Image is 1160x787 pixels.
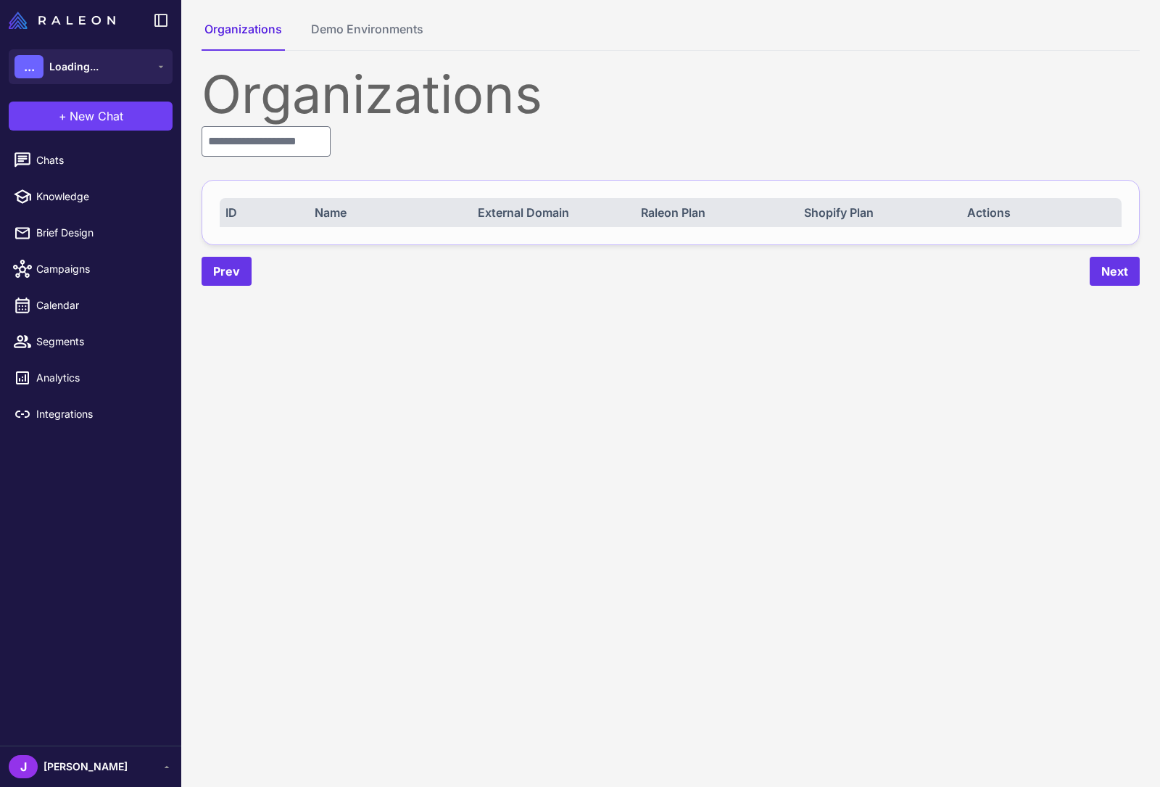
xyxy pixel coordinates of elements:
span: Integrations [36,406,164,422]
div: ... [14,55,43,78]
a: Knowledge [6,181,175,212]
div: Organizations [202,68,1140,120]
span: + [59,107,67,125]
div: Name [315,204,463,221]
button: +New Chat [9,102,173,131]
div: Shopify Plan [804,204,953,221]
span: New Chat [70,107,123,125]
button: ...Loading... [9,49,173,84]
a: Brief Design [6,218,175,248]
div: Actions [967,204,1116,221]
button: Prev [202,257,252,286]
button: Next [1090,257,1140,286]
a: Chats [6,145,175,176]
span: Segments [36,334,164,350]
div: External Domain [478,204,626,221]
a: Raleon Logo [9,12,121,29]
span: Knowledge [36,189,164,205]
button: Organizations [202,20,285,51]
a: Analytics [6,363,175,393]
a: Integrations [6,399,175,429]
img: Raleon Logo [9,12,115,29]
div: Raleon Plan [641,204,790,221]
span: Chats [36,152,164,168]
div: ID [225,204,299,221]
button: Demo Environments [308,20,426,51]
a: Campaigns [6,254,175,284]
span: Brief Design [36,225,164,241]
span: Analytics [36,370,164,386]
a: Calendar [6,290,175,321]
div: J [9,755,38,778]
span: Loading... [49,59,99,75]
span: Calendar [36,297,164,313]
a: Segments [6,326,175,357]
span: Campaigns [36,261,164,277]
span: [PERSON_NAME] [43,759,128,775]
